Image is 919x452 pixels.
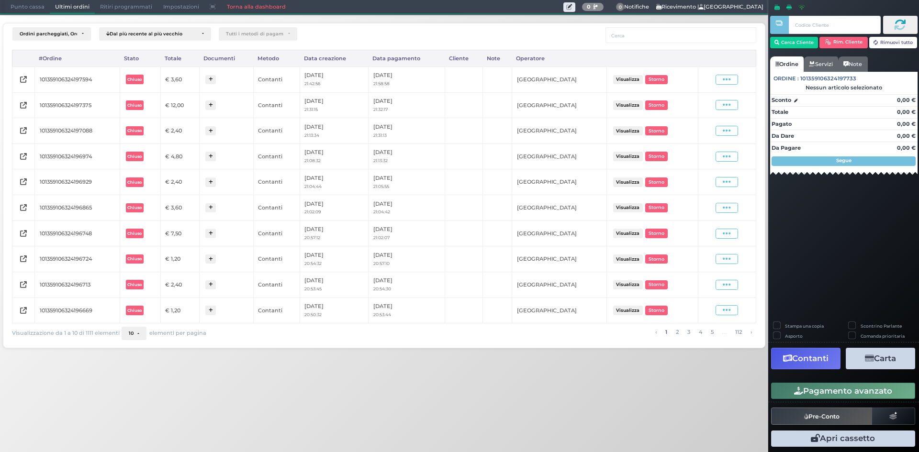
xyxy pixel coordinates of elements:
button: Visualizza [613,126,643,135]
button: Cerca Cliente [770,37,818,48]
a: Note [838,56,867,72]
div: Totale [160,50,199,66]
div: Data pagamento [369,50,445,66]
div: Operatore [512,50,606,66]
button: Visualizza [613,75,643,84]
button: Visualizza [613,152,643,161]
small: 20:54:30 [373,286,391,291]
button: Storno [645,229,667,238]
small: 21:05:55 [373,184,389,189]
b: 0 [587,3,591,10]
td: € 3,60 [160,195,199,221]
td: [GEOGRAPHIC_DATA] [512,298,606,323]
td: [DATE] [300,272,368,298]
button: Pagamento avanzato [771,383,915,399]
strong: 0,00 € [897,97,916,103]
button: Carta [846,348,915,369]
small: 20:53:44 [373,312,391,317]
small: 20:50:32 [304,312,322,317]
span: Ritiri programmati [95,0,157,14]
a: Torna alla dashboard [221,0,291,14]
div: Documenti [199,50,253,66]
td: [GEOGRAPHIC_DATA] [512,118,606,144]
div: Dal più recente al più vecchio [106,31,197,37]
td: Contanti [253,220,300,246]
div: Metodo [253,50,300,66]
b: Chiuso [127,256,142,261]
td: [DATE] [369,66,445,92]
button: Apri cassetto [771,430,915,447]
td: [DATE] [300,118,368,144]
td: [GEOGRAPHIC_DATA] [512,272,606,298]
span: 101359106324197733 [800,75,856,83]
strong: Sconto [772,96,791,104]
td: [DATE] [369,118,445,144]
small: 21:31:15 [304,107,318,112]
small: 21:13:32 [373,158,388,163]
td: [GEOGRAPHIC_DATA] [512,92,606,118]
button: Storno [645,152,667,161]
strong: 0,00 € [897,109,916,115]
td: € 2,40 [160,169,199,195]
button: Pre-Conto [771,408,873,425]
td: [GEOGRAPHIC_DATA] [512,169,606,195]
td: € 1,20 [160,246,199,272]
td: [DATE] [369,169,445,195]
td: [GEOGRAPHIC_DATA] [512,220,606,246]
td: 101359106324196713 [35,272,120,298]
small: 21:02:09 [304,209,321,214]
td: [DATE] [369,92,445,118]
button: 10 [122,327,146,340]
td: 101359106324196669 [35,298,120,323]
td: [DATE] [300,195,368,221]
td: 101359106324196974 [35,143,120,169]
td: Contanti [253,272,300,298]
button: Dal più recente al più vecchio [99,27,211,41]
b: Chiuso [127,103,142,108]
td: 101359106324196724 [35,246,120,272]
td: € 2,40 [160,118,199,144]
b: Chiuso [127,205,142,210]
label: Stampa una copia [785,323,824,329]
b: Chiuso [127,231,142,236]
a: alla pagina 4 [696,327,705,337]
td: [DATE] [300,143,368,169]
a: alla pagina 3 [684,327,693,337]
button: Storno [645,254,667,264]
span: Visualizzazione da 1 a 10 di 1111 elementi [12,328,120,339]
td: Contanti [253,246,300,272]
td: [DATE] [369,220,445,246]
td: € 1,20 [160,298,199,323]
small: 21:31:13 [373,132,387,138]
div: Tutti i metodi di pagamento [226,31,283,37]
span: Ultimi ordini [50,0,95,14]
button: Visualizza [613,254,643,264]
a: Servizi [804,56,838,72]
td: [DATE] [369,298,445,323]
b: Chiuso [127,77,142,82]
button: Storno [645,126,667,135]
button: Visualizza [613,203,643,212]
small: 21:04:44 [304,184,322,189]
strong: Da Dare [772,132,794,139]
td: 101359106324196865 [35,195,120,221]
div: Nessun articolo selezionato [770,84,918,91]
button: Tutti i metodi di pagamento [219,27,297,41]
small: 20:57:10 [373,261,390,266]
span: Ordine : [773,75,799,83]
small: 20:57:12 [304,235,320,240]
td: [GEOGRAPHIC_DATA] [512,143,606,169]
button: Visualizza [613,280,643,289]
td: 101359106324196929 [35,169,120,195]
div: Cliente [445,50,482,66]
td: Contanti [253,143,300,169]
button: Storno [645,306,667,315]
button: Contanti [771,348,841,369]
td: 101359106324197375 [35,92,120,118]
td: Contanti [253,118,300,144]
span: Punto cassa [5,0,50,14]
a: alla pagina 112 [732,327,744,337]
small: 21:08:32 [304,158,321,163]
td: € 12,00 [160,92,199,118]
button: Storno [645,100,667,110]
